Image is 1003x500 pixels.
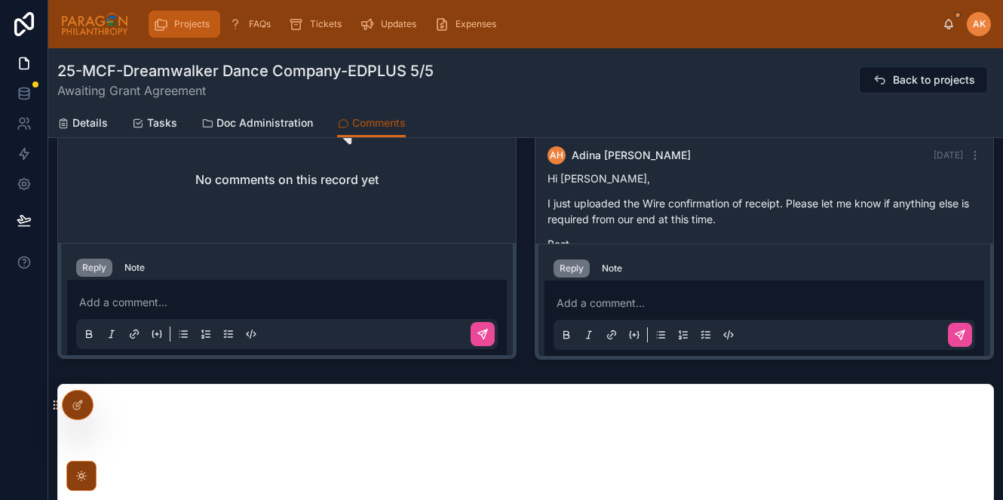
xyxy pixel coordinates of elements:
[118,259,151,277] button: Note
[596,259,628,278] button: Note
[548,236,981,252] p: Best,
[548,195,981,227] p: I just uploaded the Wire confirmation of receipt. Please let me know if anything else is required...
[572,148,691,163] span: Adina [PERSON_NAME]
[57,60,434,81] h1: 25-MCF-Dreamwalker Dance Company-EDPLUS 5/5
[223,11,281,38] a: FAQs
[554,259,590,278] button: Reply
[430,11,507,38] a: Expenses
[124,262,145,274] div: Note
[381,18,416,30] span: Updates
[284,11,352,38] a: Tickets
[141,8,943,41] div: scrollable content
[149,11,220,38] a: Projects
[57,81,434,100] span: Awaiting Grant Agreement
[249,18,271,30] span: FAQs
[195,170,379,189] h2: No comments on this record yet
[60,12,129,36] img: App logo
[216,115,313,130] span: Doc Administration
[455,18,496,30] span: Expenses
[76,259,112,277] button: Reply
[352,115,406,130] span: Comments
[337,109,406,138] a: Comments
[147,115,177,130] span: Tasks
[174,18,210,30] span: Projects
[973,18,986,30] span: AK
[132,109,177,140] a: Tasks
[310,18,342,30] span: Tickets
[201,109,313,140] a: Doc Administration
[72,115,108,130] span: Details
[893,72,975,87] span: Back to projects
[355,11,427,38] a: Updates
[550,149,563,161] span: AH
[602,262,622,275] div: Note
[548,170,981,186] p: Hi [PERSON_NAME],
[859,66,988,94] button: Back to projects
[57,109,108,140] a: Details
[934,149,963,161] span: [DATE]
